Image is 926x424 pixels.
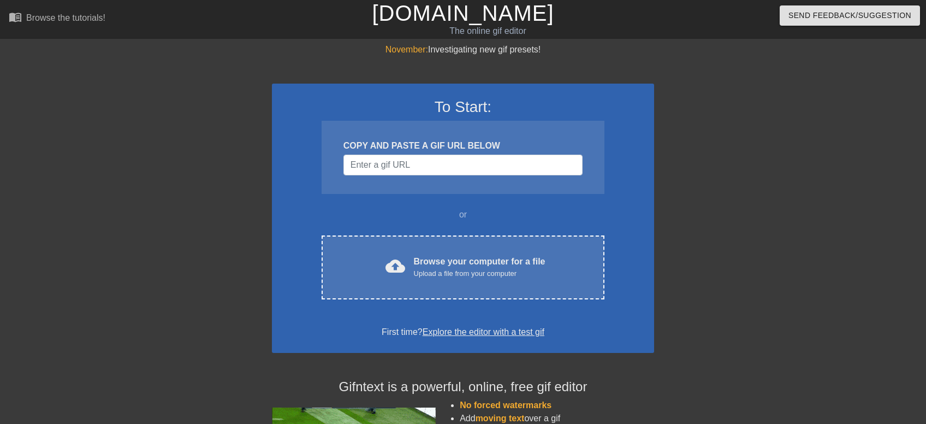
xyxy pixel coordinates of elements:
div: Browse your computer for a file [414,255,545,279]
div: First time? [286,326,640,339]
span: menu_book [9,10,22,23]
span: No forced watermarks [460,401,551,410]
div: Upload a file from your computer [414,268,545,279]
a: Browse the tutorials! [9,10,105,27]
span: Send Feedback/Suggestion [788,9,911,22]
div: The online gif editor [314,25,661,38]
input: Username [343,155,583,175]
button: Send Feedback/Suggestion [780,5,920,26]
h3: To Start: [286,98,640,116]
div: or [300,208,626,221]
a: [DOMAIN_NAME] [372,1,554,25]
div: Browse the tutorials! [26,13,105,22]
span: November: [385,45,428,54]
div: Investigating new gif presets! [272,43,654,56]
a: Explore the editor with a test gif [423,327,544,337]
h4: Gifntext is a powerful, online, free gif editor [272,379,654,395]
div: COPY AND PASTE A GIF URL BELOW [343,139,583,152]
span: moving text [476,414,525,423]
span: cloud_upload [385,256,405,276]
